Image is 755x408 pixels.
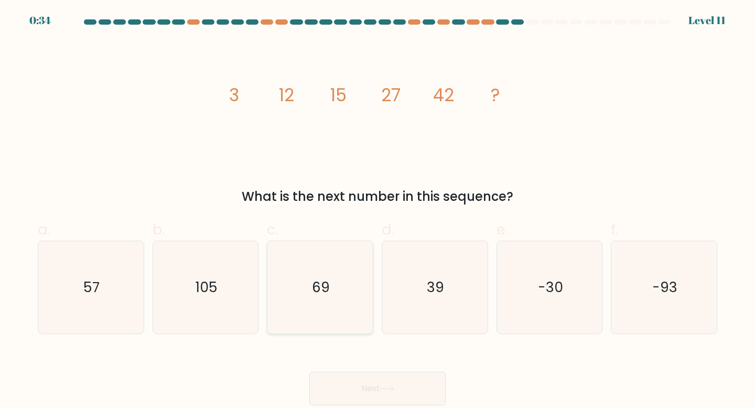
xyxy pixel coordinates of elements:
div: 0:34 [29,13,51,28]
span: f. [611,219,618,240]
tspan: 12 [279,83,294,108]
span: c. [267,219,278,240]
tspan: 42 [433,83,454,108]
tspan: ? [491,83,501,108]
tspan: 3 [229,83,239,108]
span: d. [382,219,394,240]
div: What is the next number in this sequence? [44,187,711,206]
span: b. [153,219,165,240]
text: 57 [84,277,100,297]
span: a. [38,219,50,240]
tspan: 15 [331,83,347,108]
tspan: 27 [382,83,401,108]
div: Level 11 [688,13,726,28]
text: 105 [196,277,218,297]
text: -30 [538,277,563,297]
text: 69 [312,277,330,297]
span: e. [497,219,508,240]
button: Next [309,372,446,405]
text: 39 [427,277,445,297]
text: -93 [652,277,677,297]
